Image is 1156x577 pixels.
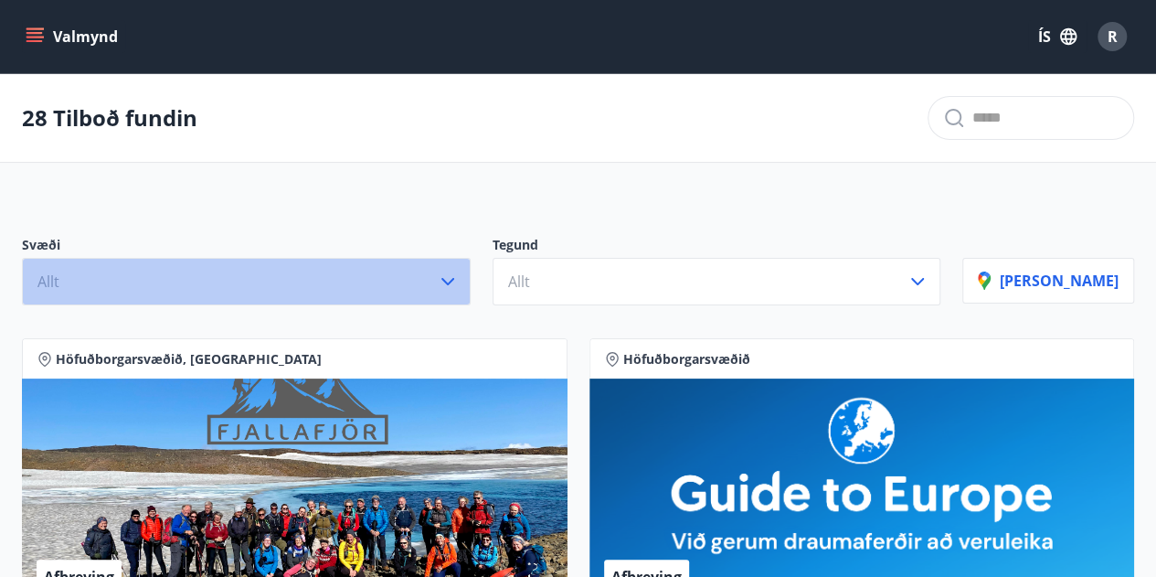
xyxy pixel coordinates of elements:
button: Allt [22,258,471,305]
button: R [1090,15,1134,59]
p: 28 Tilboð fundin [22,102,197,134]
p: Svæði [22,236,471,258]
button: menu [22,20,125,53]
button: Allt [493,258,941,305]
p: Tegund [493,236,941,258]
span: Höfuðborgarsvæðið [623,350,750,369]
button: ÍS [1028,20,1087,53]
span: R [1108,27,1118,47]
span: Allt [37,272,59,292]
span: Höfuðborgarsvæðið, [GEOGRAPHIC_DATA] [56,350,322,369]
p: [PERSON_NAME] [978,271,1119,291]
button: [PERSON_NAME] [962,258,1134,304]
span: Allt [508,272,530,292]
